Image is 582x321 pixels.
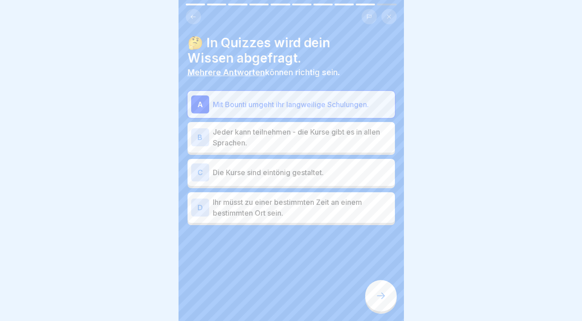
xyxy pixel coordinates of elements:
p: Ihr müsst zu einer bestimmten Zeit an einem bestimmten Ort sein. [213,197,391,218]
b: Mehrere Antworten [188,68,265,77]
div: C [191,163,209,181]
div: B [191,128,209,146]
p: Jeder kann teilnehmen - die Kurse gibt es in allen Sprachen. [213,127,391,148]
p: Mit Bounti umgeht ihr langweilige Schulungen. [213,99,391,110]
p: Die Kurse sind eintönig gestaltet. [213,167,391,178]
p: können richtig sein. [188,68,395,77]
div: D [191,199,209,217]
div: A [191,95,209,113]
h4: 🤔 In Quizzes wird dein Wissen abgefragt. [188,35,395,66]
